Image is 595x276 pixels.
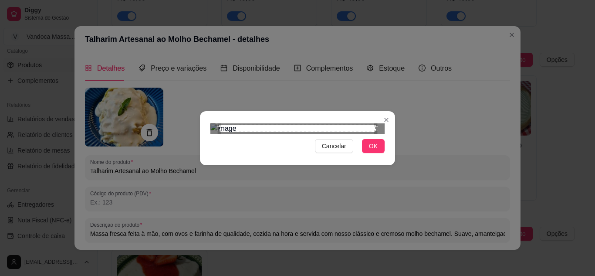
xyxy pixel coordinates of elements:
[362,139,385,153] button: OK
[315,139,353,153] button: Cancelar
[369,141,378,151] span: OK
[322,141,346,151] span: Cancelar
[219,125,376,132] div: Use the arrow keys to move the crop selection area
[210,123,385,134] img: image
[379,113,393,127] button: Close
